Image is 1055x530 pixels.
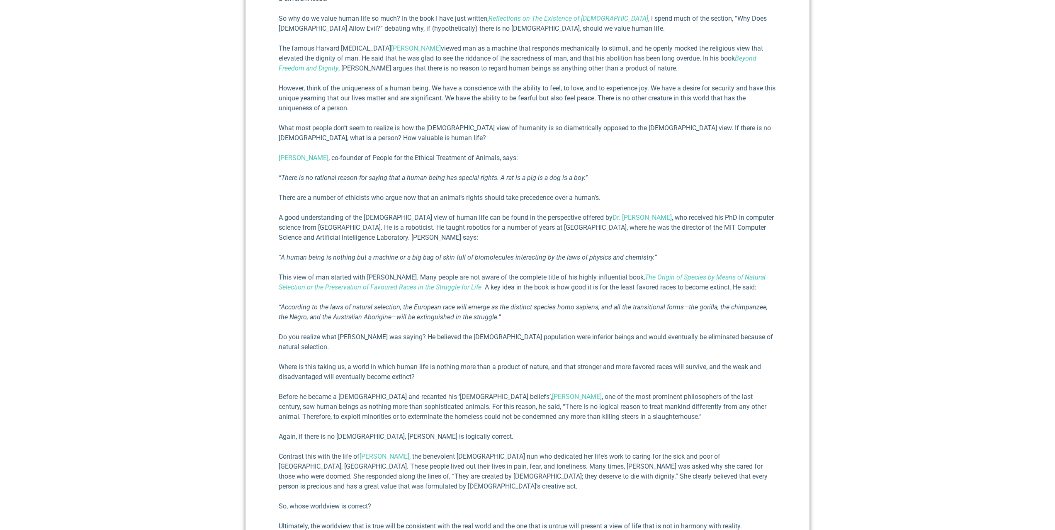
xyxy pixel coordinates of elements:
p: The famous Harvard [MEDICAL_DATA] viewed man as a machine that responds mechanically to stimuli, ... [279,44,776,73]
p: However, think of the uniqueness of a human being. We have a conscience with the ability to feel,... [279,83,776,113]
p: So why do we value human life so much? In the book I have just written, , I spend much of the sec... [279,14,776,34]
a: [PERSON_NAME] [552,393,602,401]
em: “According to the laws of natural selection, the European race will emerge as the distinct specie... [279,303,768,321]
a: [PERSON_NAME] [391,44,441,52]
p: This view of man started with [PERSON_NAME]. Many people are not aware of the complete title of h... [279,272,776,292]
p: There are a number of ethicists who argue now that an animal’s rights should take precedence over... [279,193,776,203]
a: Reflections on The Existence of [DEMOGRAPHIC_DATA] [489,15,648,22]
p: Again, if there is no [DEMOGRAPHIC_DATA], [PERSON_NAME] is logically correct. [279,432,776,442]
p: Do you realize what [PERSON_NAME] was saying? He believed the [DEMOGRAPHIC_DATA] population were ... [279,332,776,352]
p: Where is this taking us, a world in which human life is nothing more than a product of nature, an... [279,362,776,382]
p: Contrast this with the life of , the benevolent [DEMOGRAPHIC_DATA] nun who dedicated her life’s w... [279,452,776,491]
a: Dr. [PERSON_NAME] [613,214,672,221]
a: Beyond Freedom and Dignity [279,54,756,72]
p: What most people don’t seem to realize is how the [DEMOGRAPHIC_DATA] view of humanity is so diame... [279,123,776,143]
a: [PERSON_NAME] [279,154,328,162]
p: Before he became a [DEMOGRAPHIC_DATA] and recanted his ‘[DEMOGRAPHIC_DATA] beliefs’, , one of the... [279,392,776,422]
a: The Origin of Species by Means of Natural Selection or the Preservation of Favoured Races in the ... [279,273,766,291]
em: “There is no rational reason for saying that a human being has special rights. A rat is a pig is ... [279,174,588,182]
p: So, whose worldview is correct? [279,501,776,511]
p: , co-founder of People for the Ethical Treatment of Animals, says: [279,153,776,163]
a: [PERSON_NAME] [360,452,409,460]
em: “A human being is nothing but a machine or a big bag of skin full of biomolecules interacting by ... [279,253,657,261]
p: A good understanding of the [DEMOGRAPHIC_DATA] view of human life can be found in the perspective... [279,213,776,243]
